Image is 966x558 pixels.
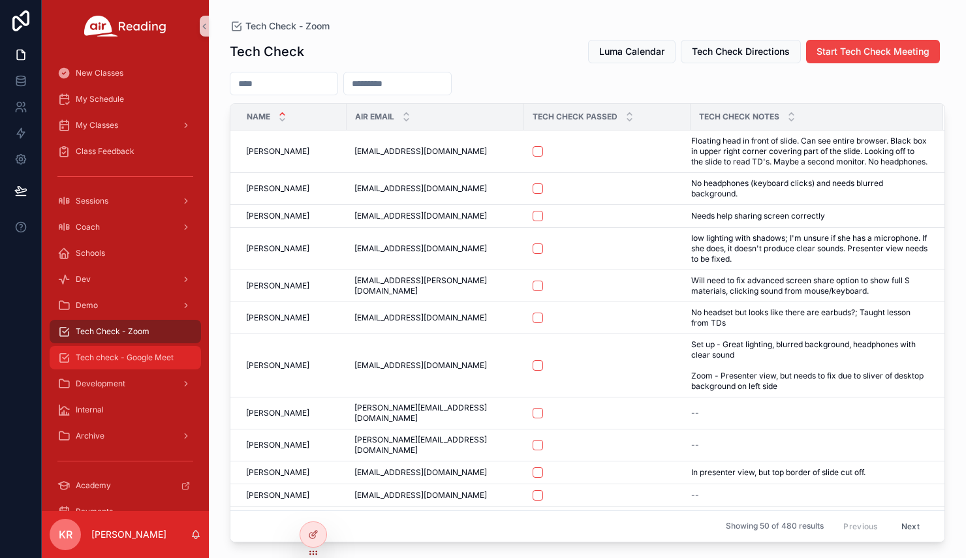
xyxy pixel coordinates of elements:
p: [PERSON_NAME] [91,528,166,541]
a: No headset but looks like there are earbuds?; Taught lesson from TDs [691,307,927,328]
span: [EMAIL_ADDRESS][DOMAIN_NAME] [354,211,487,221]
span: [PERSON_NAME] [246,281,309,291]
span: [PERSON_NAME] [246,440,309,450]
a: Schools [50,241,201,265]
a: [EMAIL_ADDRESS][DOMAIN_NAME] [354,183,516,194]
a: Set up - Great lighting, blurred background, headphones with clear sound Zoom - Presenter view, b... [691,339,927,392]
span: Name [247,112,270,122]
a: Demo [50,294,201,317]
a: -- [691,440,927,450]
a: [EMAIL_ADDRESS][DOMAIN_NAME] [354,313,516,323]
a: [PERSON_NAME] [246,146,339,157]
span: [EMAIL_ADDRESS][DOMAIN_NAME] [354,243,487,254]
span: Class Feedback [76,146,134,157]
span: Academy [76,480,111,491]
a: Payments [50,500,201,523]
a: [EMAIL_ADDRESS][DOMAIN_NAME] [354,243,516,254]
a: Needs help sharing screen correctly [691,211,927,221]
span: [PERSON_NAME] [246,183,309,194]
span: [PERSON_NAME] [246,467,309,478]
button: Luma Calendar [588,40,676,63]
a: [PERSON_NAME] [246,211,339,221]
img: App logo [84,16,166,37]
div: scrollable content [42,52,209,511]
a: [PERSON_NAME] [246,490,339,501]
span: [PERSON_NAME] [246,408,309,418]
span: -- [691,440,699,450]
span: -- [691,408,699,418]
a: [EMAIL_ADDRESS][DOMAIN_NAME] [354,490,516,501]
a: [PERSON_NAME][EMAIL_ADDRESS][DOMAIN_NAME] [354,435,516,456]
a: In presenter view, but top border of slide cut off. [691,467,927,478]
span: Tech check - Google Meet [76,352,174,363]
a: Development [50,372,201,395]
span: Payments [76,506,113,517]
span: [PERSON_NAME] [246,490,309,501]
a: My Schedule [50,87,201,111]
span: Demo [76,300,98,311]
span: Luma Calendar [599,45,664,58]
span: [PERSON_NAME] [246,243,309,254]
a: Tech Check - Zoom [50,320,201,343]
span: [PERSON_NAME] [246,146,309,157]
button: Start Tech Check Meeting [806,40,940,63]
a: [PERSON_NAME] [246,408,339,418]
button: Next [892,516,929,536]
span: New Classes [76,68,123,78]
h1: Tech Check [230,42,304,61]
span: [EMAIL_ADDRESS][DOMAIN_NAME] [354,467,487,478]
span: Coach [76,222,100,232]
span: Internal [76,405,104,415]
a: Class Feedback [50,140,201,163]
a: -- [691,408,927,418]
a: Archive [50,424,201,448]
a: [PERSON_NAME] [246,281,339,291]
span: Showing 50 of 480 results [726,521,824,532]
span: [EMAIL_ADDRESS][DOMAIN_NAME] [354,313,487,323]
span: My Classes [76,120,118,131]
a: Dev [50,268,201,291]
span: [EMAIL_ADDRESS][DOMAIN_NAME] [354,183,487,194]
span: Schools [76,248,105,258]
a: [EMAIL_ADDRESS][DOMAIN_NAME] [354,211,516,221]
span: [EMAIL_ADDRESS][DOMAIN_NAME] [354,490,487,501]
a: -- [691,490,927,501]
a: [EMAIL_ADDRESS][PERSON_NAME][DOMAIN_NAME] [354,275,516,296]
span: In presenter view, but top border of slide cut off. [691,467,865,478]
a: Will need to fix advanced screen share option to show full S materials, clicking sound from mouse... [691,275,927,296]
a: Floating head in front of slide. Can see entire browser. Black box in upper right corner covering... [691,136,927,167]
a: Tech Check - Zoom [230,20,330,33]
span: Tech Check Passed [533,112,617,122]
span: Start Tech Check Meeting [817,45,929,58]
a: [EMAIL_ADDRESS][DOMAIN_NAME] [354,360,516,371]
span: Needs help sharing screen correctly [691,211,825,221]
a: [EMAIL_ADDRESS][DOMAIN_NAME] [354,146,516,157]
span: Tech Check - Zoom [245,20,330,33]
a: Academy [50,474,201,497]
span: Dev [76,274,91,285]
a: New Classes [50,61,201,85]
a: [PERSON_NAME] [246,183,339,194]
span: Tech Check Notes [699,112,779,122]
span: Development [76,379,125,389]
span: [EMAIL_ADDRESS][DOMAIN_NAME] [354,146,487,157]
a: [PERSON_NAME] [246,313,339,323]
button: Tech Check Directions [681,40,801,63]
a: [PERSON_NAME][EMAIL_ADDRESS][DOMAIN_NAME] [354,403,516,424]
span: -- [691,490,699,501]
span: My Schedule [76,94,124,104]
a: Coach [50,215,201,239]
span: [PERSON_NAME] [246,211,309,221]
span: KR [59,527,72,542]
a: No headphones (keyboard clicks) and needs blurred background. [691,178,927,199]
a: [PERSON_NAME] [246,243,339,254]
span: Tech Check - Zoom [76,326,149,337]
